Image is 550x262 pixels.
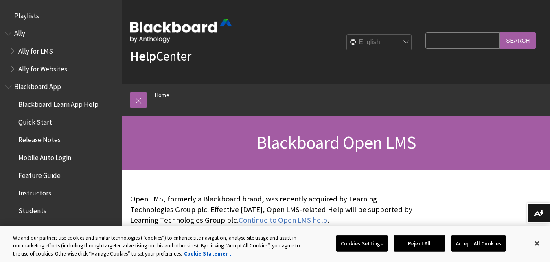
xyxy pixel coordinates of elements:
[528,234,546,252] button: Close
[336,235,388,252] button: Cookies Settings
[451,235,506,252] button: Accept All Cookies
[18,133,61,144] span: Release Notes
[184,250,231,257] a: More information about your privacy, opens in a new tab
[130,19,232,43] img: Blackboard by Anthology
[18,186,51,197] span: Instructors
[18,151,71,162] span: Mobile Auto Login
[18,44,53,55] span: Ally for LMS
[18,204,46,215] span: Students
[18,222,64,233] span: Activity Stream
[18,115,52,126] span: Quick Start
[239,215,327,225] a: Continue to Open LMS help
[394,235,445,252] button: Reject All
[500,32,536,48] input: Search
[14,27,25,38] span: Ally
[155,90,169,100] a: Home
[18,62,67,73] span: Ally for Websites
[14,80,61,91] span: Blackboard App
[5,27,117,76] nav: Book outline for Anthology Ally Help
[256,131,416,154] span: Blackboard Open LMS
[18,169,61,180] span: Feature Guide
[5,9,117,23] nav: Book outline for Playlists
[14,9,39,20] span: Playlists
[13,234,302,258] div: We and our partners use cookies and similar technologies (“cookies”) to enhance site navigation, ...
[130,48,156,64] strong: Help
[18,97,99,108] span: Blackboard Learn App Help
[130,48,191,64] a: HelpCenter
[347,35,412,51] select: Site Language Selector
[130,194,421,226] p: Open LMS, formerly a Blackboard brand, was recently acquired by Learning Technologies Group plc. ...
